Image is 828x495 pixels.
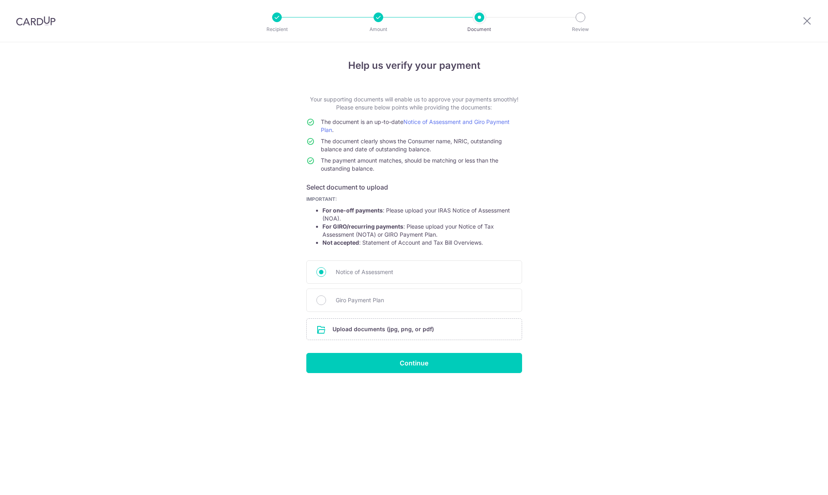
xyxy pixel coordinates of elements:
[321,138,502,153] span: The document clearly shows the Consumer name, NRIC, outstanding balance and date of outstanding b...
[321,157,498,172] span: The payment amount matches, should be matching or less than the oustanding balance.
[450,25,509,33] p: Document
[321,118,510,133] span: The document is an up-to-date .
[336,295,512,305] span: Giro Payment Plan
[306,318,522,340] div: Upload documents (jpg, png, or pdf)
[306,95,522,111] p: Your supporting documents will enable us to approve your payments smoothly! Please ensure below p...
[322,206,522,223] li: : Please upload your IRAS Notice of Assessment (NOA).
[322,223,403,230] strong: For GIRO/recurring payments
[322,207,383,214] strong: For one-off payments
[322,223,522,239] li: : Please upload your Notice of Tax Assessment (NOTA) or GIRO Payment Plan.
[306,196,337,202] b: IMPORTANT:
[322,239,359,246] strong: Not accepted
[336,267,512,277] span: Notice of Assessment
[16,16,56,26] img: CardUp
[776,471,820,491] iframe: Opens a widget where you can find more information
[321,118,510,133] a: Notice of Assessment and Giro Payment Plan
[322,239,522,247] li: : Statement of Account and Tax Bill Overviews.
[306,353,522,373] input: Continue
[247,25,307,33] p: Recipient
[349,25,408,33] p: Amount
[306,58,522,73] h4: Help us verify your payment
[551,25,610,33] p: Review
[306,182,522,192] h6: Select document to upload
